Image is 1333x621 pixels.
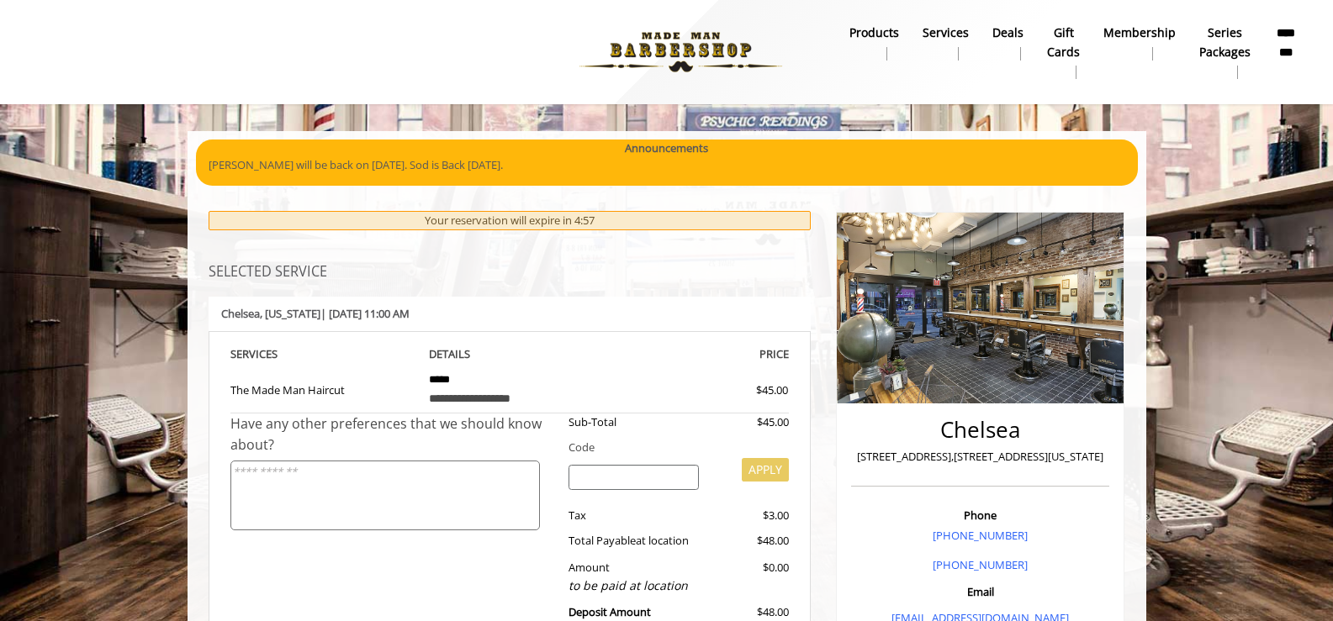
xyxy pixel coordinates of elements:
[933,557,1028,572] a: [PHONE_NUMBER]
[711,413,789,431] div: $45.00
[933,528,1028,543] a: [PHONE_NUMBER]
[1092,21,1188,65] a: MembershipMembership
[230,363,417,413] td: The Made Man Haircut
[711,507,789,524] div: $3.00
[272,346,278,361] span: S
[855,586,1105,597] h3: Email
[260,306,320,321] span: , [US_STATE]
[209,156,1125,174] p: [PERSON_NAME] will be back on [DATE]. Sod is Back [DATE].
[1103,24,1176,42] b: Membership
[911,21,981,65] a: ServicesServices
[556,413,711,431] div: Sub-Total
[625,139,708,157] b: Announcements
[230,413,557,456] div: Have any other preferences that we should know about?
[1188,21,1262,83] a: Series packagesSeries packages
[230,345,417,364] th: SERVICE
[855,418,1105,442] h2: Chelsea
[711,559,789,595] div: $0.00
[556,439,789,456] div: Code
[209,265,812,280] h3: SELECTED SERVICE
[711,532,789,550] div: $48.00
[742,458,789,482] button: APPLY
[696,382,788,399] div: $45.00
[992,24,1024,42] b: Deals
[1047,24,1080,61] b: gift cards
[1035,21,1092,83] a: Gift cardsgift cards
[923,24,969,42] b: Services
[556,507,711,524] div: Tax
[209,211,812,230] div: Your reservation will expire in 4:57
[603,345,790,364] th: PRICE
[981,21,1035,65] a: DealsDeals
[556,532,711,550] div: Total Payable
[838,21,911,65] a: Productsproducts
[855,509,1105,521] h3: Phone
[636,533,689,548] span: at location
[556,559,711,595] div: Amount
[569,576,699,595] div: to be paid at location
[855,448,1105,466] p: [STREET_ADDRESS],[STREET_ADDRESS][US_STATE]
[416,345,603,364] th: DETAILS
[849,24,899,42] b: products
[565,6,796,98] img: Made Man Barbershop logo
[221,306,410,321] b: Chelsea | [DATE] 11:00 AM
[1199,24,1251,61] b: Series packages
